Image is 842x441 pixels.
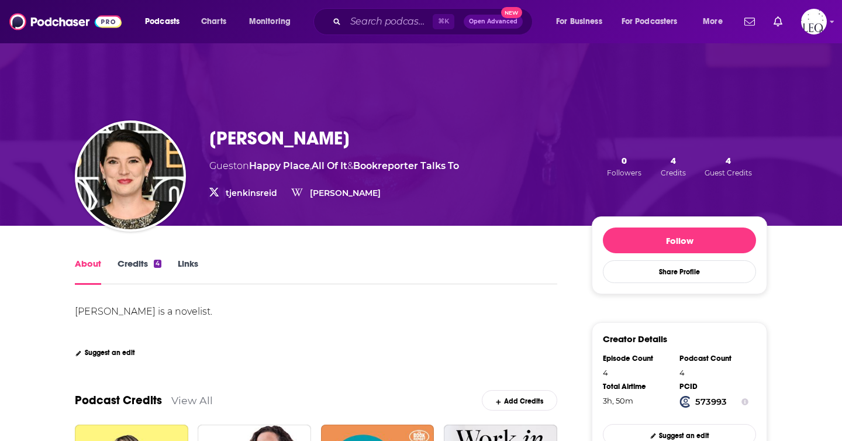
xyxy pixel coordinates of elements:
[548,12,617,31] button: open menu
[695,397,727,407] strong: 573993
[603,382,672,391] div: Total Airtime
[679,382,748,391] div: PCID
[312,160,347,171] a: All Of It
[241,12,306,31] button: open menu
[603,333,667,344] h3: Creator Details
[464,15,523,29] button: Open AdvancedNew
[75,306,212,317] div: [PERSON_NAME] is a novelist.
[695,12,737,31] button: open menu
[178,258,198,285] a: Links
[75,349,135,357] a: Suggest an edit
[325,8,544,35] div: Search podcasts, credits, & more...
[154,260,161,268] div: 4
[801,9,827,35] button: Show profile menu
[137,12,195,31] button: open menu
[9,11,122,33] img: Podchaser - Follow, Share and Rate Podcasts
[741,396,748,408] button: Show Info
[671,155,676,166] span: 4
[661,168,686,177] span: Credits
[118,258,161,285] a: Credits4
[657,154,689,178] button: 4Credits
[740,12,760,32] a: Show notifications dropdown
[237,160,310,171] span: on
[603,368,672,377] div: 4
[249,160,310,171] a: Happy Place
[194,12,233,31] a: Charts
[310,188,381,198] a: [PERSON_NAME]
[482,390,557,411] a: Add Credits
[603,228,756,253] button: Follow
[726,155,731,166] span: 4
[77,123,184,229] img: Taylor Jenkins Reid
[310,160,312,171] span: ,
[75,258,101,285] a: About
[622,13,678,30] span: For Podcasters
[249,13,291,30] span: Monitoring
[226,188,277,198] a: tjenkinsreid
[603,154,645,178] button: 0Followers
[171,394,213,406] a: View All
[679,368,748,377] div: 4
[679,354,748,363] div: Podcast Count
[603,354,672,363] div: Episode Count
[501,7,522,18] span: New
[556,13,602,30] span: For Business
[622,155,627,166] span: 0
[801,9,827,35] span: Logged in as LeoPR
[705,168,752,177] span: Guest Credits
[145,13,180,30] span: Podcasts
[614,12,695,31] button: open menu
[603,396,633,405] span: 3 hours, 50 minutes, 8 seconds
[607,168,641,177] span: Followers
[433,14,454,29] span: ⌘ K
[346,12,433,31] input: Search podcasts, credits, & more...
[701,154,755,178] button: 4Guest Credits
[201,13,226,30] span: Charts
[75,393,162,408] a: Podcast Credits
[703,13,723,30] span: More
[769,12,787,32] a: Show notifications dropdown
[353,160,459,171] a: Bookreporter Talks To
[209,127,350,150] h1: [PERSON_NAME]
[347,160,353,171] span: &
[603,260,756,283] button: Share Profile
[469,19,517,25] span: Open Advanced
[679,396,691,408] img: Podchaser Creator ID logo
[801,9,827,35] img: User Profile
[209,160,237,171] span: Guest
